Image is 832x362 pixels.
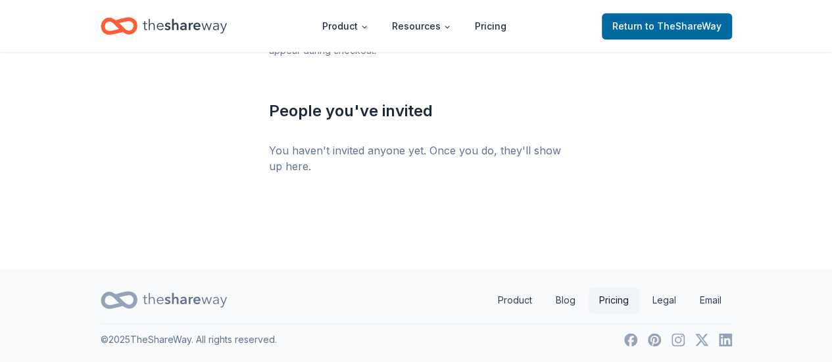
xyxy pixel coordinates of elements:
a: Pricing [464,13,517,39]
a: Pricing [589,287,639,313]
div: You haven't invited anyone yet. Once you do, they'll show up here. [269,143,564,174]
p: © 2025 TheShareWay. All rights reserved. [101,332,277,348]
span: Return [612,18,722,34]
a: Product [487,287,543,313]
a: Legal [642,287,687,313]
nav: quick links [487,287,732,313]
button: Product [312,13,379,39]
a: Home [101,11,227,41]
nav: Main [312,11,517,41]
span: to TheShareWay [645,20,722,32]
div: People you ' ve invited [269,101,564,122]
button: Resources [381,13,462,39]
a: Blog [545,287,586,313]
a: Email [689,287,732,313]
a: Returnto TheShareWay [602,13,732,39]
